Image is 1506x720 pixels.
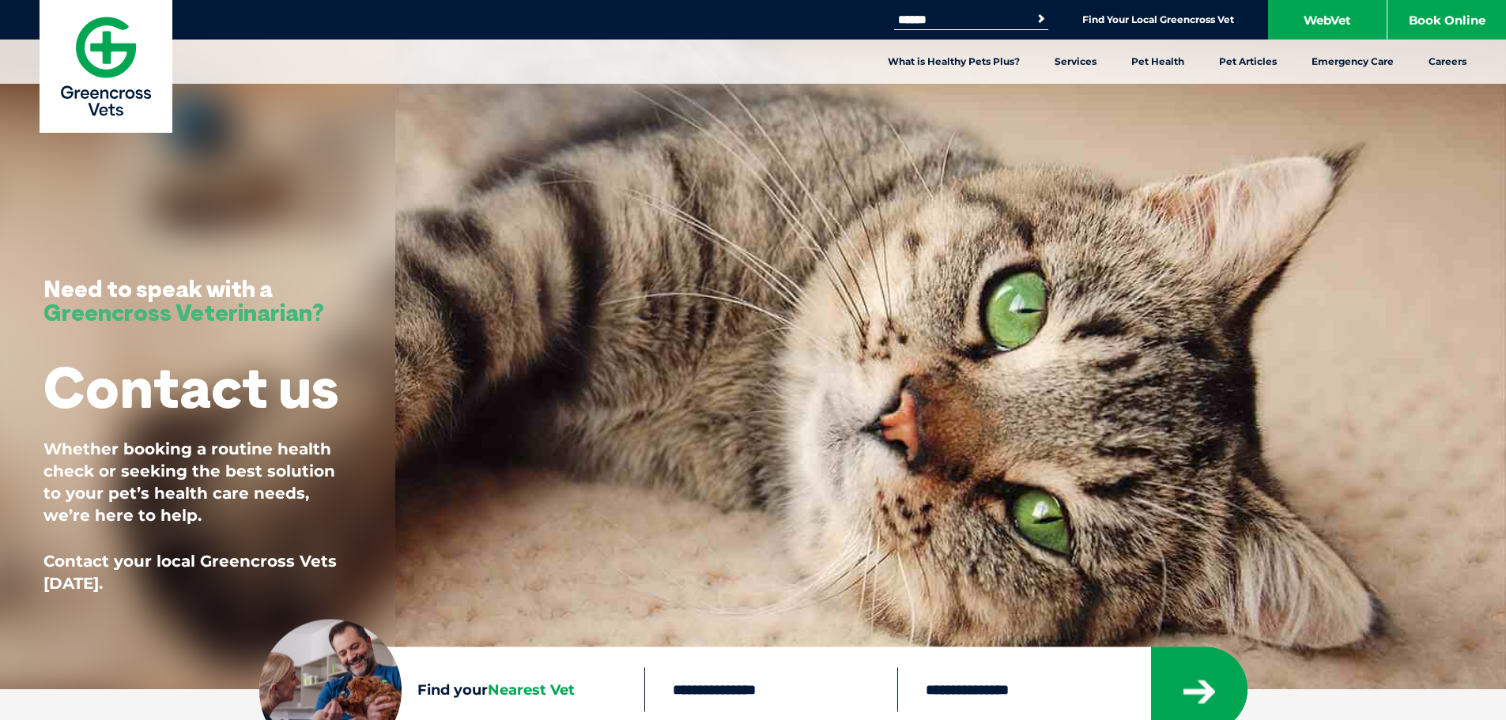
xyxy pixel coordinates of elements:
a: Careers [1411,40,1484,84]
h1: Contact us [43,356,338,418]
a: Pet Health [1114,40,1202,84]
p: Whether booking a routine health check or seeking the best solution to your pet’s health care nee... [43,438,352,526]
a: Emergency Care [1294,40,1411,84]
a: Pet Articles [1202,40,1294,84]
span: Greencross Veterinarian? [43,297,324,327]
h4: Find your [417,682,645,696]
a: What is Healthy Pets Plus? [870,40,1037,84]
h3: Need to speak with a [43,277,324,324]
span: Nearest Vet [488,680,575,698]
p: Contact your local Greencross Vets [DATE]. [43,550,352,594]
button: Search [1033,11,1049,27]
a: Services [1037,40,1114,84]
a: Find Your Local Greencross Vet [1082,13,1234,26]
